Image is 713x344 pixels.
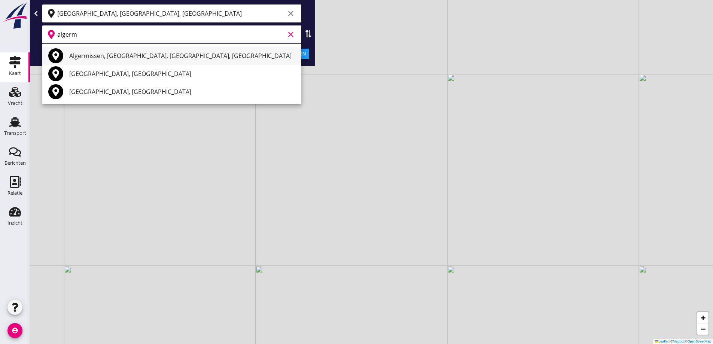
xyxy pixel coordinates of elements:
[701,324,706,334] span: −
[7,191,22,195] div: Relatie
[57,28,285,40] input: Bestemming
[670,340,670,343] span: |
[69,51,295,60] div: Algermissen, [GEOGRAPHIC_DATA], [GEOGRAPHIC_DATA], [GEOGRAPHIC_DATA]
[1,2,28,30] img: logo-small.a267ee39.svg
[8,101,22,106] div: Vracht
[673,340,685,343] a: Mapbox
[7,323,22,338] i: account_circle
[69,87,295,96] div: [GEOGRAPHIC_DATA], [GEOGRAPHIC_DATA]
[655,340,668,343] a: Leaflet
[4,161,26,165] div: Berichten
[697,312,709,323] a: Zoom in
[286,9,295,18] i: clear
[701,313,706,322] span: +
[4,131,26,136] div: Transport
[697,323,709,335] a: Zoom out
[69,69,295,78] div: [GEOGRAPHIC_DATA], [GEOGRAPHIC_DATA]
[9,71,21,76] div: Kaart
[687,340,711,343] a: OpenStreetMap
[57,7,285,19] input: Vertrekpunt
[653,339,713,344] div: © ©
[7,220,22,225] div: Inzicht
[286,30,295,39] i: clear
